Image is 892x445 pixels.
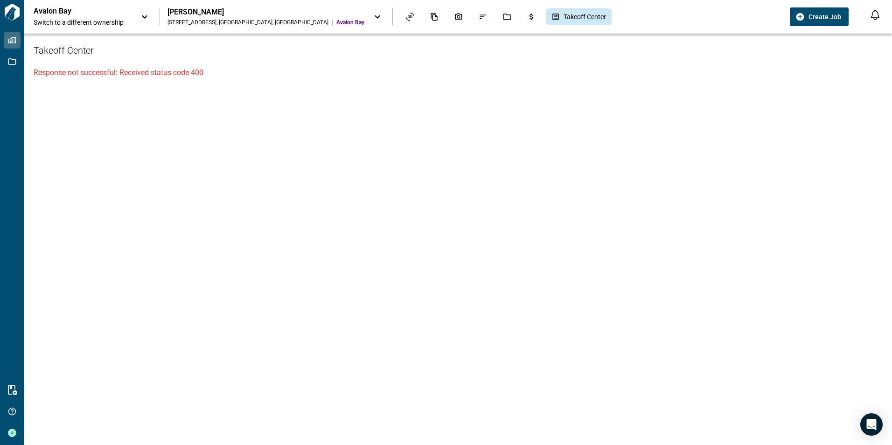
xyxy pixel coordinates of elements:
[425,9,444,25] div: Documents
[808,12,841,21] span: Create Job
[449,9,468,25] div: Photos
[167,7,364,17] div: [PERSON_NAME]
[473,9,493,25] div: Issues & Info
[34,7,118,16] p: Avalon Bay
[564,12,606,21] span: Takeoff Center
[868,7,883,22] button: Open notification feed
[546,8,612,25] div: Takeoff Center
[790,7,849,26] button: Create Job
[336,19,364,26] span: Avalon Bay
[522,9,541,25] div: Budgets
[34,43,883,58] h6: Takeoff Center
[400,9,420,25] div: Asset View
[167,19,328,26] div: [STREET_ADDRESS] , [GEOGRAPHIC_DATA] , [GEOGRAPHIC_DATA]
[497,9,517,25] div: Jobs
[34,18,132,27] span: Switch to a different ownership
[34,67,883,78] p: Response not successful: Received status code 400
[860,413,883,436] div: Open Intercom Messenger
